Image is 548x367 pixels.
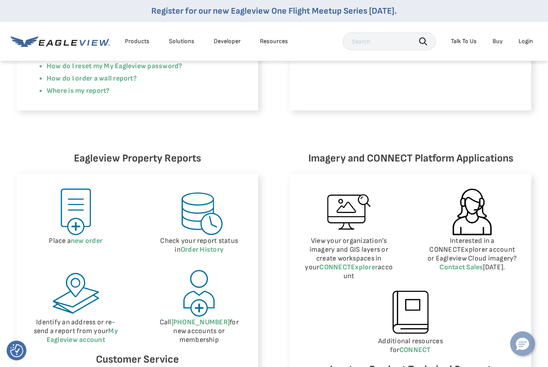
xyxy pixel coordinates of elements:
[30,237,122,246] p: Place a
[47,327,118,344] a: My Eagleview account
[47,74,137,83] a: How do I order a wall report?
[214,37,241,45] a: Developer
[71,237,102,245] a: new order
[10,344,23,357] img: Revisit consent button
[47,87,110,95] a: Where is my report?
[181,246,223,254] a: Order History
[290,150,531,167] h6: Imagery and CONNECT Platform Applications
[451,37,477,45] div: Talk To Us
[169,37,194,45] div: Solutions
[30,318,122,345] p: Identify an address or re-send a report from your
[151,6,397,16] a: Register for our new Eagleview One Flight Meetup Series [DATE].
[343,33,436,50] input: Search
[319,263,378,272] a: CONNECTExplorer
[153,318,245,345] p: Call for new accounts or membership
[17,150,258,167] h6: Eagleview Property Reports
[125,37,150,45] div: Products
[153,237,245,254] p: Check your report status in
[47,62,183,70] a: How do I reset my My Eagleview password?
[303,337,518,355] p: Additional resources for
[519,37,533,45] div: Login
[427,237,519,272] p: Interested in a CONNECTExplorer account or Eagleview Cloud imagery? [DATE].
[10,344,23,357] button: Consent Preferences
[260,37,288,45] div: Resources
[172,318,230,327] a: [PHONE_NUMBER]
[510,331,535,356] button: Hello, have a question? Let’s chat.
[303,237,395,281] p: View your organization’s imagery and GIS layers or create workspaces in your account
[399,346,431,354] a: CONNECT
[493,37,503,45] a: Buy
[439,263,483,272] a: Contact Sales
